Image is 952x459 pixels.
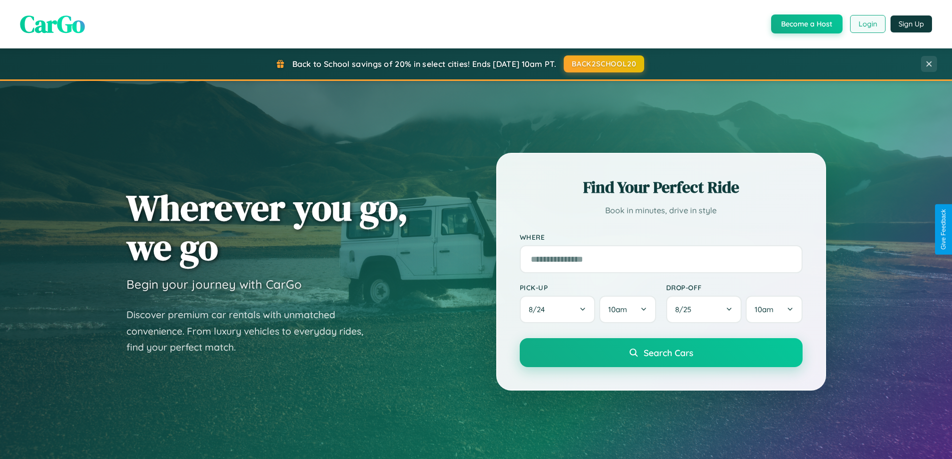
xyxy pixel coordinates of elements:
button: Become a Host [771,14,843,33]
div: Give Feedback [940,209,947,250]
h1: Wherever you go, we go [126,188,408,267]
button: Sign Up [891,15,932,32]
button: Search Cars [520,338,803,367]
p: Book in minutes, drive in style [520,203,803,218]
label: Drop-off [666,283,803,292]
p: Discover premium car rentals with unmatched convenience. From luxury vehicles to everyday rides, ... [126,307,376,356]
button: BACK2SCHOOL20 [564,55,644,72]
h3: Begin your journey with CarGo [126,277,302,292]
span: Back to School savings of 20% in select cities! Ends [DATE] 10am PT. [292,59,556,69]
button: 8/25 [666,296,742,323]
span: 8 / 25 [675,305,696,314]
button: 10am [599,296,656,323]
span: CarGo [20,7,85,40]
span: Search Cars [644,347,693,358]
label: Where [520,233,803,241]
button: Login [850,15,886,33]
span: 10am [608,305,627,314]
button: 8/24 [520,296,596,323]
h2: Find Your Perfect Ride [520,176,803,198]
label: Pick-up [520,283,656,292]
span: 10am [755,305,774,314]
span: 8 / 24 [529,305,550,314]
button: 10am [746,296,802,323]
